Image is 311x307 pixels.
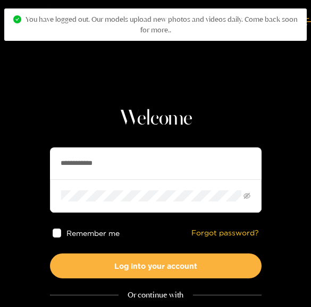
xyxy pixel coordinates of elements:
[50,106,262,131] h1: Welcome
[191,229,259,238] a: Forgot password?
[26,15,298,34] span: You have logged out. Our models upload new photos and videos daily. Come back soon for more..
[66,229,120,237] span: Remember me
[243,192,250,199] span: eye-invisible
[13,15,21,23] span: check-circle
[50,289,262,301] div: Or continue with
[50,253,262,278] button: Log into your account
